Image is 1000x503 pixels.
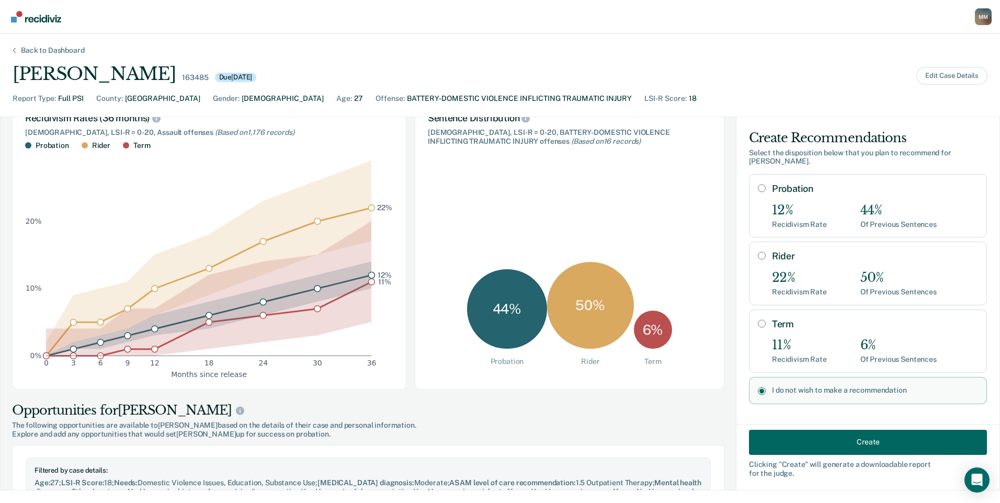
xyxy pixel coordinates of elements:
g: y-axis tick label [26,216,42,359]
div: Back to Dashboard [8,46,97,55]
div: [DEMOGRAPHIC_DATA], LSI-R = 0-20, BATTERY-DOMESTIC VIOLENCE INFLICTING TRAUMATIC INJURY offenses [428,128,711,146]
div: Open Intercom Messenger [964,467,990,493]
label: Rider [772,250,978,262]
img: Recidiviz [11,11,61,22]
div: Due [DATE] [215,73,257,82]
text: 36 [367,359,377,367]
button: Create [749,429,987,454]
text: 30 [313,359,322,367]
div: Recidivism Rate [772,355,827,364]
div: 11% [772,338,827,353]
span: Has a previous sex offense : [545,487,637,496]
span: Needs : [114,478,138,487]
div: Report Type : [13,93,56,104]
div: Of Previous Sentences [860,220,937,229]
span: LSI-R Score : [61,478,104,487]
div: 6 % [634,311,672,349]
g: dot [43,204,375,359]
span: Age : [35,478,50,487]
span: Has a prior felony conviction : [315,487,414,496]
div: Opportunities for [PERSON_NAME] [12,402,724,419]
text: 0% [30,351,42,360]
div: 12% [772,203,827,218]
span: (Based on 1,176 records ) [215,128,294,136]
div: Sentence Distribution [428,112,711,124]
text: 0 [44,359,49,367]
div: 50 % [547,262,634,349]
text: 11% [378,277,391,285]
text: 22% [377,203,392,212]
text: 10% [26,284,42,292]
div: Rider [581,357,599,366]
div: Rider [92,141,110,150]
div: M M [975,8,992,25]
div: Probation [491,357,524,366]
div: 22% [772,270,827,285]
div: Create Recommendations [749,130,987,146]
div: Select the disposition below that you plan to recommend for [PERSON_NAME] . [749,148,987,166]
div: 44% [860,203,937,218]
div: Probation [36,141,69,150]
div: Filtered by case details: [35,466,702,475]
span: Explore and add any opportunities that would set [PERSON_NAME] up for success on probation. [12,430,724,439]
div: 163485 [182,73,208,82]
div: Offense : [376,93,405,104]
div: Full PSI [58,93,84,104]
div: Recidivism Rates (36 months) [25,112,393,124]
text: Months since release [171,370,247,378]
text: 6 [98,359,103,367]
label: Probation [772,183,978,195]
div: 44 % [467,269,547,349]
div: [DEMOGRAPHIC_DATA] [242,93,324,104]
div: Gender : [213,93,240,104]
text: 24 [258,359,268,367]
text: 12 [150,359,160,367]
div: County : [96,93,123,104]
div: Of Previous Sentences [860,355,937,364]
div: [GEOGRAPHIC_DATA] [125,93,200,104]
text: 18 [204,359,214,367]
g: area [46,161,371,356]
div: [DEMOGRAPHIC_DATA], LSI-R = 0-20, Assault offenses [25,128,393,137]
span: Has a prior history of supervision/incarceration : [140,487,301,496]
div: Of Previous Sentences [860,288,937,296]
div: Age : [336,93,352,104]
span: [MEDICAL_DATA] diagnosis : [317,478,414,487]
div: 18 [689,93,697,104]
div: 27 [354,93,363,104]
div: BATTERY-DOMESTIC VIOLENCE INFLICTING TRAUMATIC INJURY [407,93,632,104]
button: Edit Case Details [916,67,987,85]
g: x-axis tick label [44,359,376,367]
text: 3 [71,359,76,367]
div: 6% [860,338,937,353]
g: text [377,203,392,285]
text: 20% [26,216,42,225]
span: Has a previous violent offense : [428,487,531,496]
div: Recidivism Rate [772,288,827,296]
span: ASAM level of care recommendation : [449,478,575,487]
div: 50% [860,270,937,285]
label: Term [772,318,978,330]
text: 9 [126,359,130,367]
label: I do not wish to make a recommendation [772,386,978,395]
span: Mental health diagnoses : [35,478,701,496]
div: Clicking " Create " will generate a downloadable report for the judge. [749,460,987,477]
g: x-axis label [171,370,247,378]
div: LSI-R Score : [644,93,687,104]
button: Profile dropdown button [975,8,992,25]
span: Is veteran : [93,487,128,496]
span: (Based on 16 records ) [571,137,641,145]
div: Term [644,357,661,366]
div: Recidivism Rate [772,220,827,229]
text: 12% [378,270,392,279]
div: Term [133,141,150,150]
div: [PERSON_NAME] [13,63,176,85]
span: The following opportunities are available to [PERSON_NAME] based on the details of their case and... [12,421,724,430]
